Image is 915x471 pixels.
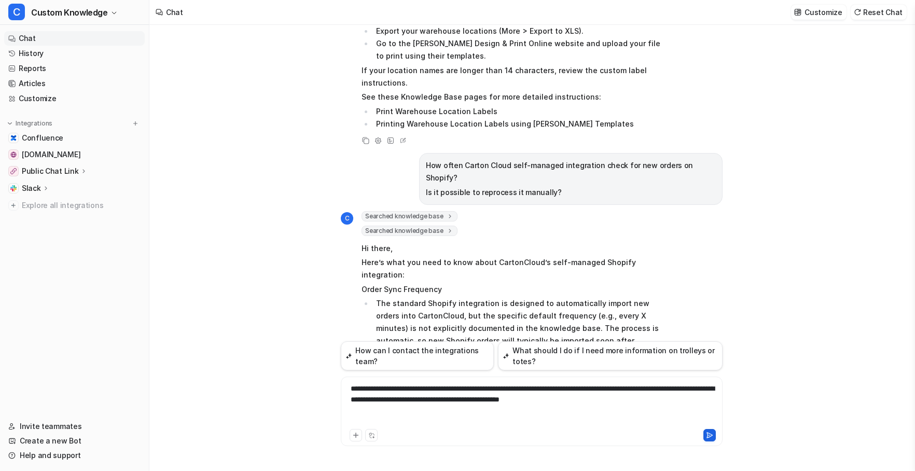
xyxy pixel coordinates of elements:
p: Hi there, [362,242,665,255]
img: expand menu [6,120,13,127]
button: What should I do if I need more information on trolleys or totes? [498,341,723,370]
span: Searched knowledge base [362,211,457,221]
a: ConfluenceConfluence [4,131,145,145]
button: How can I contact the integrations team? [341,341,494,370]
a: Explore all integrations [4,198,145,213]
a: Reports [4,61,145,76]
a: Chat [4,31,145,46]
img: explore all integrations [8,200,19,211]
p: Customize [805,7,842,18]
p: See these Knowledge Base pages for more detailed instructions: [362,91,665,103]
li: Printing Warehouse Location Labels using [PERSON_NAME] Templates [373,118,665,130]
span: Confluence [22,133,63,143]
li: The standard Shopify integration is designed to automatically import new orders into CartonCloud,... [373,297,665,359]
a: History [4,46,145,61]
p: How often Carton Cloud self-managed integration check for new orders on Shopify? [426,159,716,184]
span: Searched knowledge base [362,226,457,236]
span: Explore all integrations [22,197,141,214]
p: Is it possible to reprocess it manually? [426,186,716,199]
img: Public Chat Link [10,168,17,174]
a: Create a new Bot [4,434,145,448]
a: Invite teammates [4,419,145,434]
p: Here’s what you need to know about CartonCloud’s self-managed Shopify integration: [362,256,665,281]
a: help.cartoncloud.com[DOMAIN_NAME] [4,147,145,162]
a: Articles [4,76,145,91]
img: customize [794,8,801,16]
p: Order Sync Frequency [362,283,665,296]
span: C [341,212,353,225]
li: Export your warehouse locations (More > Export to XLS). [373,25,665,37]
li: Go to the [PERSON_NAME] Design & Print Online website and upload your file to print using their t... [373,37,665,62]
div: Chat [166,7,183,18]
p: Slack [22,183,41,193]
button: Customize [791,5,846,20]
span: C [8,4,25,20]
button: Integrations [4,118,56,129]
p: Integrations [16,119,52,128]
a: Help and support [4,448,145,463]
p: If your location names are longer than 14 characters, review the custom label instructions. [362,64,665,89]
img: Slack [10,185,17,191]
a: Customize [4,91,145,106]
img: help.cartoncloud.com [10,151,17,158]
button: Reset Chat [851,5,907,20]
span: Custom Knowledge [31,5,108,20]
img: menu_add.svg [132,120,139,127]
span: [DOMAIN_NAME] [22,149,80,160]
p: Public Chat Link [22,166,79,176]
li: Print Warehouse Location Labels [373,105,665,118]
img: Confluence [10,135,17,141]
img: reset [854,8,861,16]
